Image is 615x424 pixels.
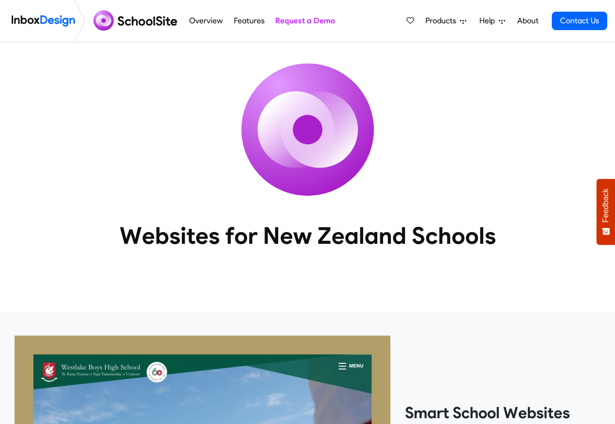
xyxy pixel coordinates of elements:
[422,11,470,31] a: Products
[405,403,600,423] heading: Smart School Websites
[597,179,615,245] button: Feedback - Show survey
[601,188,610,222] span: Feedback
[231,11,267,31] a: Features
[89,9,184,33] img: schoolsite logo
[475,11,509,31] a: Help
[220,42,395,217] img: icon_schoolsite.svg
[77,221,539,250] heading: Websites for New Zealand Schools
[552,12,607,30] a: Contact Us
[514,11,541,31] a: About
[187,11,226,31] a: Overview
[479,15,499,27] span: Help
[272,11,337,31] a: Request a Demo
[425,15,460,27] span: Products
